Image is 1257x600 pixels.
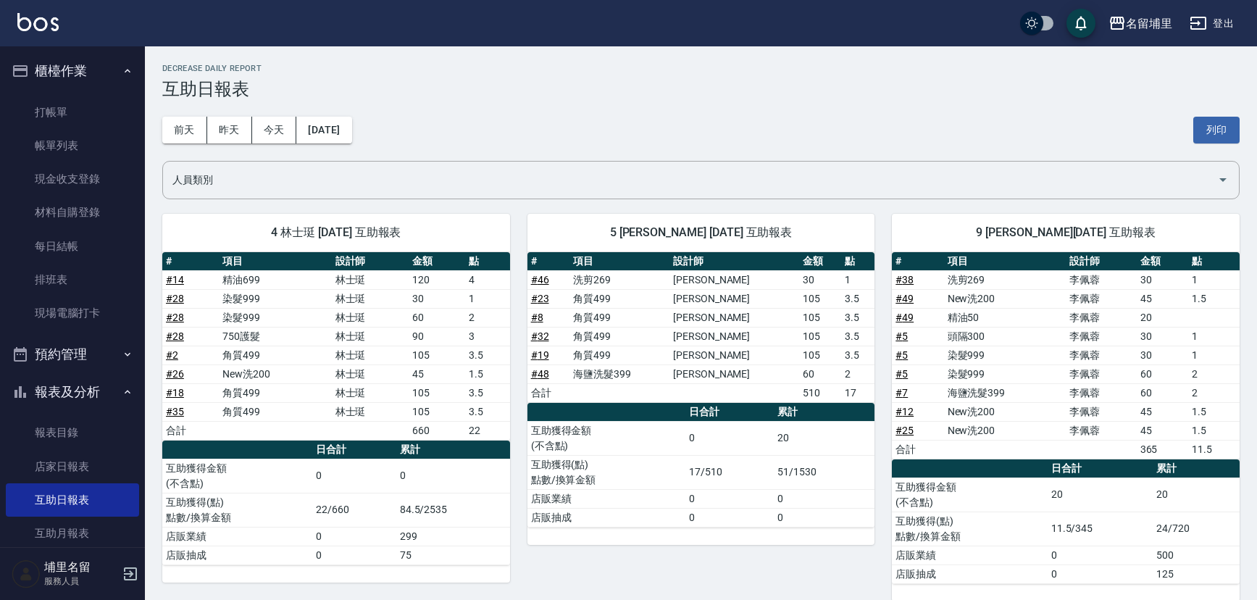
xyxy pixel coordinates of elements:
td: 30 [1137,270,1188,289]
td: 22 [465,421,509,440]
th: 項目 [219,252,332,271]
td: 75 [396,546,510,564]
td: 105 [409,383,465,402]
button: 登出 [1184,10,1240,37]
a: 現金收支登錄 [6,162,139,196]
td: 角質499 [219,383,332,402]
td: 林士珽 [332,364,409,383]
td: 合計 [162,421,219,440]
td: 李佩蓉 [1066,421,1136,440]
span: 5 [PERSON_NAME] [DATE] 互助報表 [545,225,858,240]
a: #5 [895,330,908,342]
td: 2 [841,364,874,383]
td: 20 [1048,478,1153,512]
a: #5 [895,368,908,380]
a: #18 [166,387,184,399]
td: 24/720 [1153,512,1240,546]
td: 林士珽 [332,346,409,364]
th: 點 [465,252,509,271]
td: 3 [465,327,509,346]
td: 2 [1188,364,1240,383]
td: 1.5 [1188,421,1240,440]
td: 角質499 [569,308,669,327]
td: 105 [409,346,465,364]
a: #19 [531,349,549,361]
td: 0 [312,546,396,564]
td: 角質499 [569,327,669,346]
td: 60 [1137,383,1188,402]
td: 51/1530 [774,455,874,489]
a: 互助月報表 [6,517,139,550]
td: 0 [685,489,774,508]
a: 打帳單 [6,96,139,129]
a: #49 [895,312,914,323]
td: 0 [1048,564,1153,583]
td: 105 [799,346,841,364]
td: 李佩蓉 [1066,383,1136,402]
a: #14 [166,274,184,286]
td: 角質499 [569,346,669,364]
td: 1 [1188,346,1240,364]
td: 45 [1137,402,1188,421]
td: 0 [685,421,774,455]
td: New洗200 [944,289,1066,308]
td: 店販抽成 [162,546,312,564]
td: New洗200 [219,364,332,383]
a: #25 [895,425,914,436]
td: 合計 [527,383,569,402]
td: 0 [312,459,396,493]
td: 店販抽成 [527,508,685,527]
td: 17 [841,383,874,402]
table: a dense table [527,252,875,403]
span: 4 林士珽 [DATE] 互助報表 [180,225,493,240]
td: [PERSON_NAME] [669,327,799,346]
td: 互助獲得金額 (不含點) [162,459,312,493]
div: 名留埔里 [1126,14,1172,33]
td: 30 [1137,346,1188,364]
th: 點 [1188,252,1240,271]
img: Logo [17,13,59,31]
a: #26 [166,368,184,380]
td: 105 [799,308,841,327]
td: 3.5 [465,383,509,402]
td: 30 [409,289,465,308]
td: 60 [799,364,841,383]
td: 1 [1188,327,1240,346]
td: [PERSON_NAME] [669,346,799,364]
th: 日合計 [312,441,396,459]
a: #8 [531,312,543,323]
td: 1 [465,289,509,308]
h5: 埔里名留 [44,560,118,575]
td: 互助獲得(點) 點數/換算金額 [527,455,685,489]
td: 互助獲得(點) 點數/換算金額 [892,512,1047,546]
td: 角質499 [219,402,332,421]
a: 材料自購登錄 [6,196,139,229]
td: 染髮999 [944,364,1066,383]
button: 昨天 [207,117,252,143]
td: 0 [396,459,510,493]
a: 排班表 [6,263,139,296]
img: Person [12,559,41,588]
td: 林士珽 [332,308,409,327]
table: a dense table [162,441,510,565]
a: 報表目錄 [6,416,139,449]
td: 299 [396,527,510,546]
td: 合計 [892,440,943,459]
td: 李佩蓉 [1066,346,1136,364]
td: 105 [409,402,465,421]
td: 洗剪269 [944,270,1066,289]
th: 累計 [1153,459,1240,478]
td: 3.5 [841,289,874,308]
td: 李佩蓉 [1066,270,1136,289]
span: 9 [PERSON_NAME][DATE] 互助報表 [909,225,1222,240]
a: #35 [166,406,184,417]
button: 報表及分析 [6,373,139,411]
a: #28 [166,330,184,342]
td: 2 [1188,383,1240,402]
td: 染髮999 [219,289,332,308]
td: 20 [1153,478,1240,512]
table: a dense table [527,403,875,528]
th: 累計 [774,403,874,422]
h2: Decrease Daily Report [162,64,1240,73]
td: 60 [409,308,465,327]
